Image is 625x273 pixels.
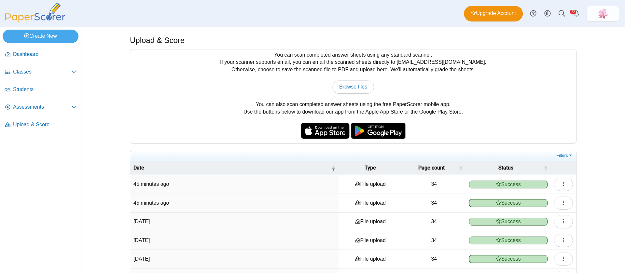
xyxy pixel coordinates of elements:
[587,6,619,21] a: ps.MuGhfZT6iQwmPTCC
[471,10,516,17] span: Upgrade Account
[3,30,78,43] a: Create New
[469,164,542,171] span: Status
[555,152,575,159] a: Filters
[469,255,548,263] span: Success
[301,123,350,139] img: apple-store-badge.svg
[13,51,76,58] span: Dashboard
[402,231,466,250] td: 34
[402,250,466,268] td: 34
[331,165,335,171] span: Date : Activate to remove sorting
[402,175,466,194] td: 34
[3,117,79,133] a: Upload & Score
[3,47,79,62] a: Dashboard
[13,103,71,111] span: Assessments
[13,121,76,128] span: Upload & Score
[133,256,150,262] time: Sep 19, 2025 at 9:06 AM
[569,7,583,21] a: Alerts
[133,238,150,243] time: Sep 19, 2025 at 10:16 AM
[544,165,548,171] span: Status : Activate to sort
[339,250,402,268] td: File upload
[459,165,463,171] span: Page count : Activate to sort
[13,86,76,93] span: Students
[13,68,71,75] span: Classes
[469,199,548,207] span: Success
[339,175,402,194] td: File upload
[130,49,576,143] div: You can scan completed answer sheets using any standard scanner. If your scanner supports email, ...
[339,194,402,212] td: File upload
[402,212,466,231] td: 34
[464,6,523,21] a: Upgrade Account
[133,181,169,187] time: Oct 1, 2025 at 10:05 AM
[598,8,608,19] img: ps.MuGhfZT6iQwmPTCC
[402,194,466,212] td: 34
[3,100,79,115] a: Assessments
[469,237,548,244] span: Success
[332,80,374,93] a: Browse files
[3,3,68,22] img: PaperScorer
[339,231,402,250] td: File upload
[339,84,367,89] span: Browse files
[3,64,79,80] a: Classes
[130,35,185,46] h1: Upload & Score
[598,8,608,19] span: Xinmei Li
[469,218,548,225] span: Success
[3,82,79,98] a: Students
[351,123,406,139] img: google-play-badge.png
[405,164,457,171] span: Page count
[3,18,68,23] a: PaperScorer
[133,219,150,224] time: Sep 19, 2025 at 10:16 AM
[339,212,402,231] td: File upload
[133,200,169,206] time: Oct 1, 2025 at 10:05 AM
[469,181,548,188] span: Success
[133,164,330,171] span: Date
[342,164,399,171] span: Type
